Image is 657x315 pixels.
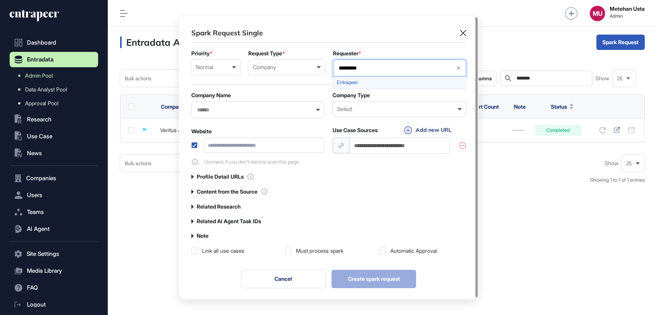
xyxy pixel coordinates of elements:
label: Note [197,233,209,239]
div: Normal [196,64,236,70]
button: Add new URL [402,126,454,134]
div: Website [191,128,325,134]
label: Related AI Agent Task IDs [197,218,261,224]
div: Request Type [248,50,325,56]
div: Priority [191,50,241,56]
div: Company Name [191,92,325,98]
label: Profile Detail URLs [197,174,244,180]
div: Spark Request Single [191,28,263,38]
div: Select [337,106,461,112]
div: Link all use cases [202,247,244,255]
span: Uncheck if you don't want to scan this page. [204,159,300,165]
div: Related AI Agent Task IDs [191,218,466,225]
div: Must process spark [296,247,343,255]
label: Related Research [197,204,241,210]
div: Automatic Approval [390,247,437,255]
div: Company [253,64,321,70]
span: Entrapeer [337,80,461,85]
button: Cancel [241,270,326,288]
div: Requester [333,50,466,56]
div: Company Type [333,92,466,98]
div: Related Research [191,203,466,210]
label: Use Case Sources [333,127,378,133]
label: Content from the Source [197,189,257,195]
